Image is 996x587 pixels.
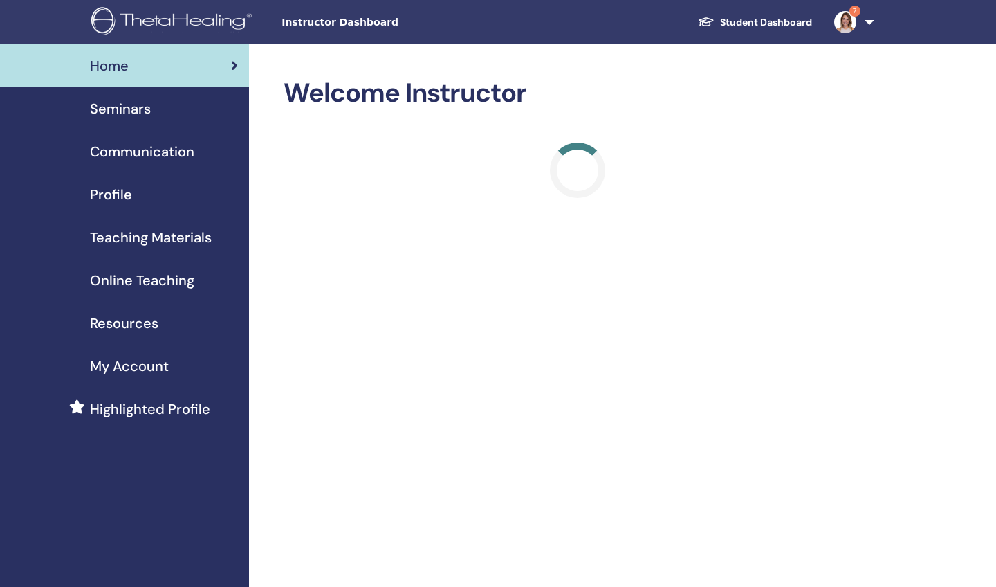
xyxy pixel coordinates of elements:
[282,15,489,30] span: Instructor Dashboard
[687,10,823,35] a: Student Dashboard
[834,11,856,33] img: default.jpg
[90,399,210,419] span: Highlighted Profile
[284,78,871,109] h2: Welcome Instructor
[849,6,860,17] span: 7
[91,7,257,38] img: logo.png
[90,184,132,205] span: Profile
[90,98,151,119] span: Seminars
[90,356,169,377] span: My Account
[90,313,158,334] span: Resources
[90,227,212,248] span: Teaching Materials
[90,270,194,291] span: Online Teaching
[90,141,194,162] span: Communication
[90,55,129,76] span: Home
[698,16,714,28] img: graduation-cap-white.svg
